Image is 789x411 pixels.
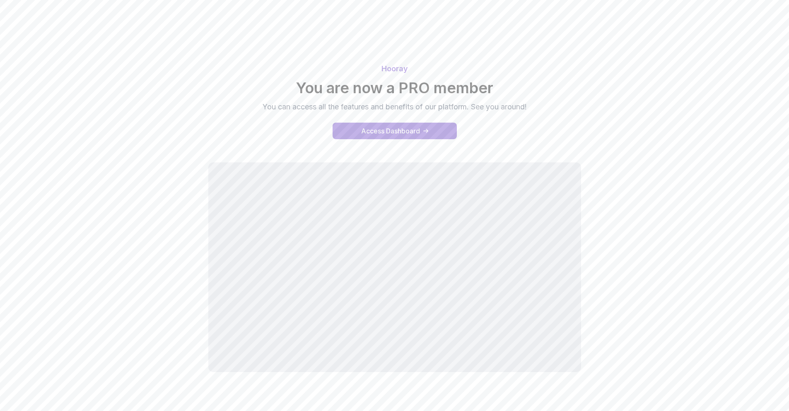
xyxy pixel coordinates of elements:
div: Access Dashboard [361,126,420,136]
p: You can access all the features and benefits of our platform. See you around! [256,101,534,113]
button: Access Dashboard [333,123,457,139]
iframe: welcome [208,162,581,372]
a: access-dashboard [333,123,457,139]
h2: You are now a PRO member [105,80,685,96]
p: Hooray [105,63,685,75]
